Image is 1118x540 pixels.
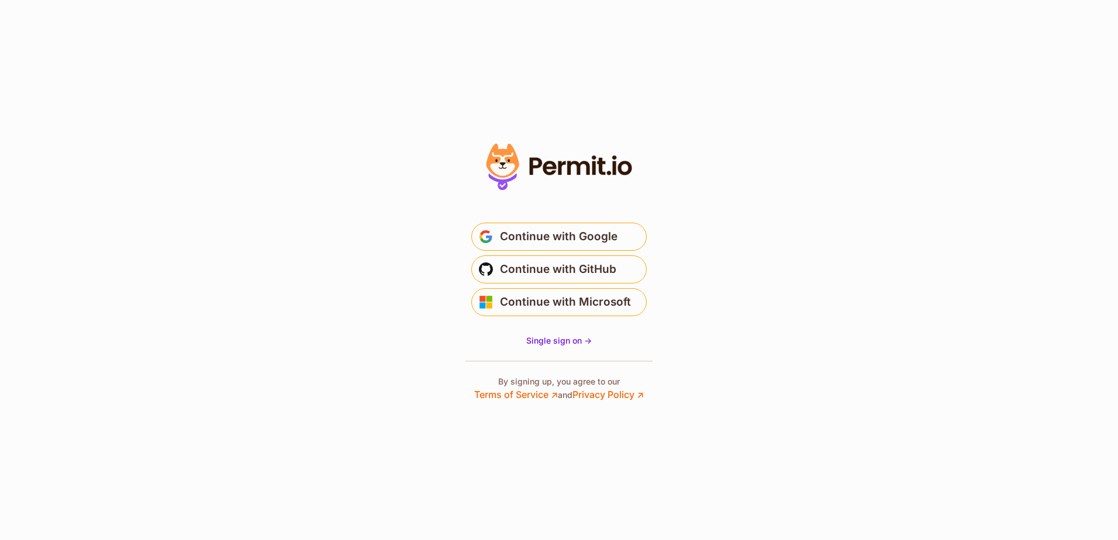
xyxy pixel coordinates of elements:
a: Privacy Policy ↗ [572,389,644,400]
span: Single sign on -> [526,335,592,345]
span: Continue with GitHub [500,260,616,279]
button: Continue with Google [471,223,647,251]
span: Continue with Google [500,227,617,246]
a: Terms of Service ↗ [474,389,558,400]
span: Continue with Microsoft [500,293,631,311]
button: Continue with Microsoft [471,288,647,316]
button: Continue with GitHub [471,255,647,283]
a: Single sign on -> [526,335,592,347]
p: By signing up, you agree to our and [474,376,644,401]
